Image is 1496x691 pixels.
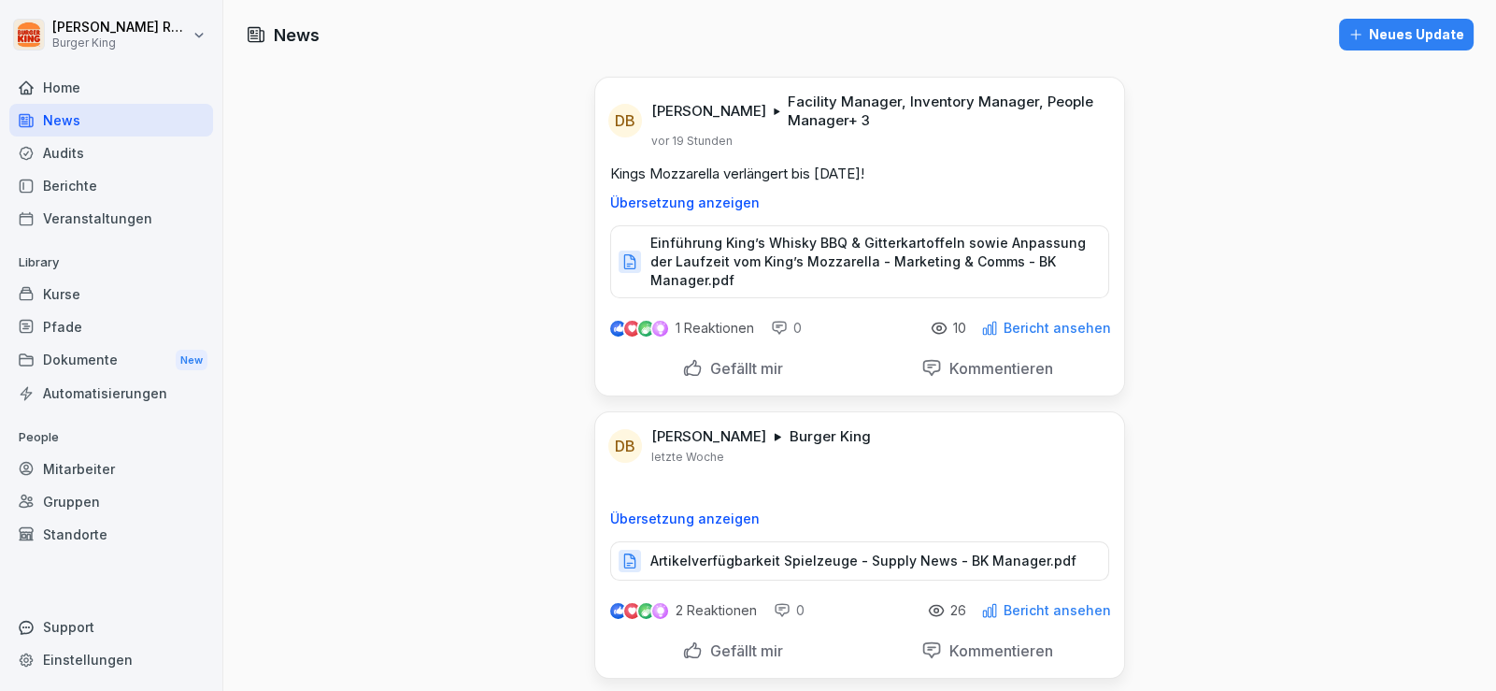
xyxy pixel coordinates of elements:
[9,343,213,378] div: Dokumente
[9,518,213,551] a: Standorte
[9,643,213,676] a: Einstellungen
[1004,603,1111,618] p: Bericht ansehen
[638,603,654,619] img: celebrate
[703,359,783,378] p: Gefällt mir
[625,604,639,618] img: love
[610,195,1109,210] p: Übersetzung anzeigen
[942,641,1053,660] p: Kommentieren
[651,102,766,121] p: [PERSON_NAME]
[953,321,966,336] p: 10
[652,320,668,337] img: inspiring
[611,603,626,618] img: like
[608,104,642,137] div: DB
[9,423,213,453] p: People
[651,134,733,149] p: vor 19 Stunden
[650,234,1090,290] p: Einführung King’s Whisky BBQ & Gitterkartoffeln sowie Anpassung der Laufzeit vom King’s Mozzarell...
[1339,19,1474,50] button: Neues Update
[176,350,207,371] div: New
[610,511,1109,526] p: Übersetzung anzeigen
[652,602,668,619] img: inspiring
[1004,321,1111,336] p: Bericht ansehen
[1348,24,1464,45] div: Neues Update
[788,93,1102,130] p: Facility Manager, Inventory Manager, People Manager + 3
[650,552,1076,570] p: Artikelverfügbarkeit Spielzeuge - Supply News - BK Manager.pdf
[610,557,1109,576] a: Artikelverfügbarkeit Spielzeuge - Supply News - BK Manager.pdf
[651,450,724,465] p: letzte Woche
[610,164,1109,184] p: Kings Mozzarella verlängert bis [DATE]!
[608,429,642,463] div: DB
[774,601,805,620] div: 0
[9,485,213,518] a: Gruppen
[9,611,213,643] div: Support
[274,22,320,48] h1: News
[790,427,871,446] p: Burger King
[651,427,766,446] p: [PERSON_NAME]
[9,169,213,202] a: Berichte
[9,71,213,104] a: Home
[52,20,189,36] p: [PERSON_NAME] Rohrich
[9,104,213,137] a: News
[703,641,783,660] p: Gefällt mir
[9,453,213,485] a: Mitarbeiter
[771,319,802,338] div: 0
[625,322,639,336] img: love
[638,321,654,337] img: celebrate
[610,258,1109,277] a: Einführung King’s Whisky BBQ & Gitterkartoffeln sowie Anpassung der Laufzeit vom King’s Mozzarell...
[676,321,754,336] p: 1 Reaktionen
[942,359,1053,378] p: Kommentieren
[611,321,626,336] img: like
[950,603,966,618] p: 26
[9,248,213,278] p: Library
[52,36,189,50] p: Burger King
[9,278,213,310] a: Kurse
[9,310,213,343] a: Pfade
[676,603,757,618] p: 2 Reaktionen
[9,343,213,378] a: DokumenteNew
[9,377,213,410] a: Automatisierungen
[9,137,213,169] a: Audits
[9,202,213,235] a: Veranstaltungen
